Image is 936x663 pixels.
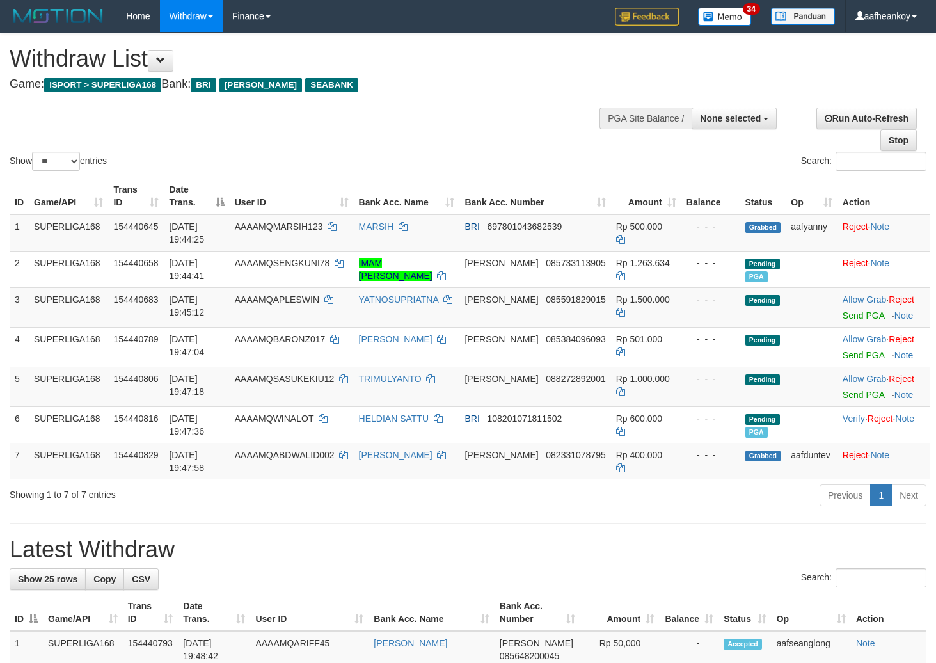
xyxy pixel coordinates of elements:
span: 34 [743,3,760,15]
a: Run Auto-Refresh [816,108,917,129]
a: Note [856,638,875,648]
span: Pending [745,259,780,269]
div: PGA Site Balance / [599,108,692,129]
span: Pending [745,335,780,346]
td: aafyanny [786,214,837,252]
th: Action [837,178,930,214]
a: YATNOSUPRIATNA [359,294,438,305]
td: SUPERLIGA168 [29,406,108,443]
span: [PERSON_NAME] [500,638,573,648]
a: Next [891,484,926,506]
span: Rp 1.263.634 [616,258,670,268]
a: 1 [870,484,892,506]
td: · [837,443,930,479]
span: Rp 501.000 [616,334,662,344]
label: Search: [801,568,926,587]
td: 3 [10,287,29,327]
a: MARSIH [359,221,393,232]
div: - - - [686,412,735,425]
span: Pending [745,374,780,385]
td: SUPERLIGA168 [29,327,108,367]
th: User ID: activate to sort column ascending [250,595,369,631]
h1: Withdraw List [10,46,611,72]
span: Show 25 rows [18,574,77,584]
span: Accepted [724,639,762,650]
th: Game/API: activate to sort column ascending [43,595,123,631]
img: panduan.png [771,8,835,25]
span: 154440683 [113,294,158,305]
a: Note [894,390,914,400]
td: · · [837,406,930,443]
a: Reject [843,221,868,232]
th: Amount: activate to sort column ascending [580,595,660,631]
span: 154440658 [113,258,158,268]
a: Note [870,221,889,232]
span: AAAAMQABDWALID002 [235,450,335,460]
div: - - - [686,293,735,306]
span: Rp 1.500.000 [616,294,670,305]
th: Trans ID: activate to sort column ascending [108,178,164,214]
a: Send PGA [843,390,884,400]
a: TRIMULYANTO [359,374,422,384]
h4: Game: Bank: [10,78,611,91]
label: Search: [801,152,926,171]
span: ISPORT > SUPERLIGA168 [44,78,161,92]
th: Balance: activate to sort column ascending [660,595,718,631]
span: AAAAMQMARSIH123 [235,221,323,232]
span: 154440829 [113,450,158,460]
span: SEABANK [305,78,358,92]
span: BRI [464,413,479,424]
a: Note [870,258,889,268]
span: · [843,334,889,344]
td: SUPERLIGA168 [29,251,108,287]
span: Rp 400.000 [616,450,662,460]
button: None selected [692,108,777,129]
td: · [837,251,930,287]
span: [DATE] 19:47:04 [169,334,204,357]
th: Bank Acc. Name: activate to sort column ascending [354,178,460,214]
a: Show 25 rows [10,568,86,590]
td: · [837,367,930,406]
span: AAAAMQSENGKUNI78 [235,258,330,268]
span: [PERSON_NAME] [464,374,538,384]
th: Bank Acc. Number: activate to sort column ascending [459,178,610,214]
div: - - - [686,449,735,461]
span: 154440806 [113,374,158,384]
span: [DATE] 19:44:41 [169,258,204,281]
td: · [837,287,930,327]
td: SUPERLIGA168 [29,367,108,406]
td: 4 [10,327,29,367]
a: Previous [820,484,871,506]
a: Note [895,413,914,424]
a: IMAM [PERSON_NAME] [359,258,432,281]
th: Op: activate to sort column ascending [786,178,837,214]
span: Rp 500.000 [616,221,662,232]
span: [PERSON_NAME] [464,294,538,305]
a: [PERSON_NAME] [374,638,447,648]
span: Copy 082331078795 to clipboard [546,450,605,460]
a: Reject [843,258,868,268]
span: Rp 1.000.000 [616,374,670,384]
a: Allow Grab [843,374,886,384]
div: - - - [686,372,735,385]
span: [DATE] 19:47:58 [169,450,204,473]
div: - - - [686,220,735,233]
div: - - - [686,257,735,269]
span: Grabbed [745,222,781,233]
td: 6 [10,406,29,443]
span: Pending [745,295,780,306]
div: - - - [686,333,735,346]
span: [DATE] 19:47:18 [169,374,204,397]
th: Amount: activate to sort column ascending [611,178,681,214]
span: 154440645 [113,221,158,232]
span: Copy 088272892001 to clipboard [546,374,605,384]
span: Copy 085648200045 to clipboard [500,651,559,661]
td: · [837,214,930,252]
th: Action [851,595,926,631]
a: HELDIAN SATTU [359,413,429,424]
th: ID [10,178,29,214]
th: Bank Acc. Number: activate to sort column ascending [495,595,580,631]
input: Search: [836,568,926,587]
a: Note [870,450,889,460]
a: CSV [123,568,159,590]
